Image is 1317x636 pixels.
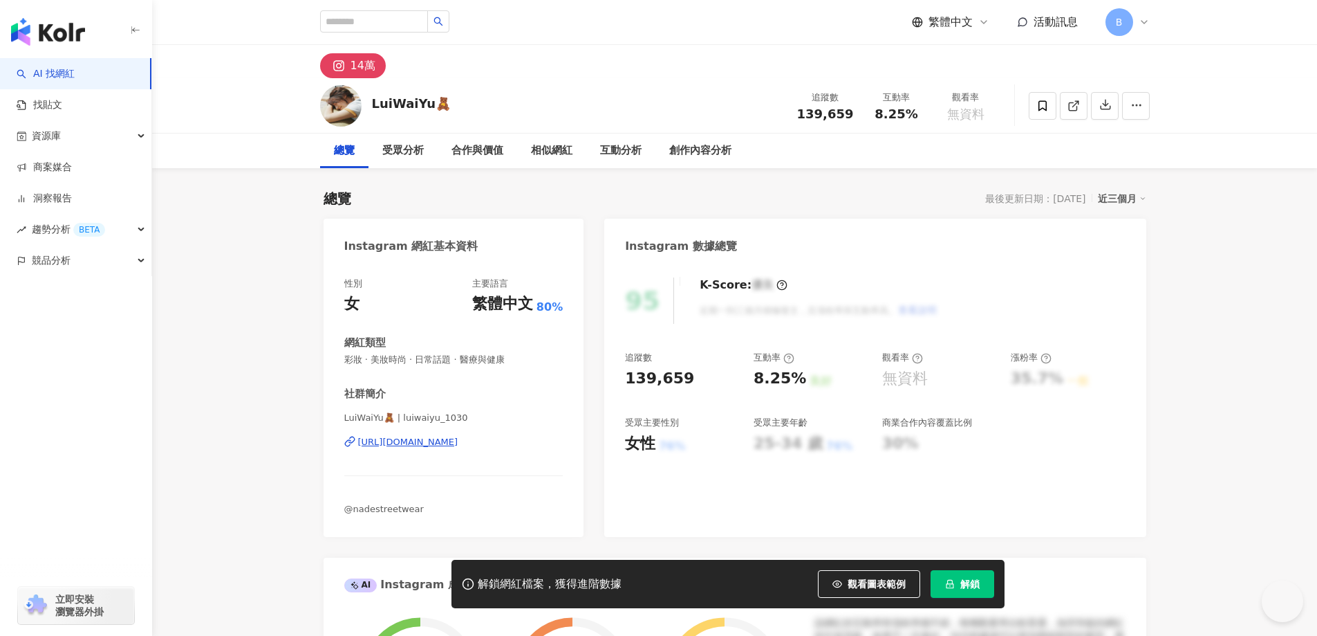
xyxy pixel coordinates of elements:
div: 總覽 [324,189,351,208]
a: 商案媒合 [17,161,72,174]
div: Instagram 數據總覽 [625,239,737,254]
button: 14萬 [320,53,386,78]
button: 解鎖 [931,570,994,598]
span: lock [945,579,955,589]
img: chrome extension [22,594,49,617]
span: 資源庫 [32,120,61,152]
span: 解鎖 [960,579,980,590]
div: 解鎖網紅檔案，獲得進階數據 [478,577,622,592]
div: 合作與價值 [451,143,503,159]
span: rise [17,225,26,235]
div: 追蹤數 [797,91,854,105]
span: @nadestreetwear [344,504,424,514]
div: 商業合作內容覆蓋比例 [882,417,972,429]
span: B [1116,15,1123,30]
a: searchAI 找網紅 [17,67,75,81]
div: 8.25% [754,368,806,390]
span: search [433,17,443,26]
span: 活動訊息 [1034,15,1078,28]
button: 觀看圖表範例 [818,570,920,598]
div: 近三個月 [1098,190,1146,208]
div: 網紅類型 [344,336,386,350]
img: KOL Avatar [320,85,362,127]
div: 性別 [344,278,362,290]
span: 彩妝 · 美妝時尚 · 日常話題 · 醫療與健康 [344,354,563,366]
a: 找貼文 [17,98,62,112]
span: 8.25% [875,107,917,121]
a: [URL][DOMAIN_NAME] [344,436,563,448]
span: 80% [536,300,563,315]
div: LuiWaiYu🧸 [372,95,451,112]
div: 無資料 [882,368,928,390]
span: 139,659 [797,107,854,121]
div: [URL][DOMAIN_NAME] [358,436,458,448]
a: 洞察報告 [17,192,72,206]
div: 女性 [625,433,655,455]
span: 立即安裝 瀏覽器外掛 [55,593,104,618]
div: 139,659 [625,368,694,390]
div: 追蹤數 [625,352,652,364]
a: chrome extension立即安裝 瀏覽器外掛 [18,587,134,624]
div: 漲粉率 [1011,352,1052,364]
div: 受眾主要性別 [625,417,679,429]
div: 最後更新日期：[DATE] [985,193,1085,204]
div: BETA [73,223,105,237]
span: LuiWaiYu🧸 | luiwaiyu_1030 [344,412,563,424]
span: 觀看圖表範例 [848,579,906,590]
div: 14萬 [351,56,375,75]
div: K-Score : [700,278,787,293]
span: 繁體中文 [928,15,973,30]
div: 相似網紅 [531,143,572,159]
span: 競品分析 [32,245,71,276]
span: 趨勢分析 [32,214,105,245]
div: 創作內容分析 [669,143,731,159]
div: 女 [344,293,359,315]
div: 受眾主要年齡 [754,417,807,429]
div: 互動分析 [600,143,642,159]
div: 互動率 [870,91,923,105]
div: 觀看率 [882,352,923,364]
div: 主要語言 [472,278,508,290]
div: 觀看率 [940,91,992,105]
div: 受眾分析 [382,143,424,159]
span: 無資料 [947,107,984,121]
div: Instagram 網紅基本資料 [344,239,478,254]
div: 總覽 [334,143,355,159]
div: 繁體中文 [472,293,533,315]
div: 互動率 [754,352,794,364]
div: 社群簡介 [344,387,386,401]
img: logo [11,18,85,46]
